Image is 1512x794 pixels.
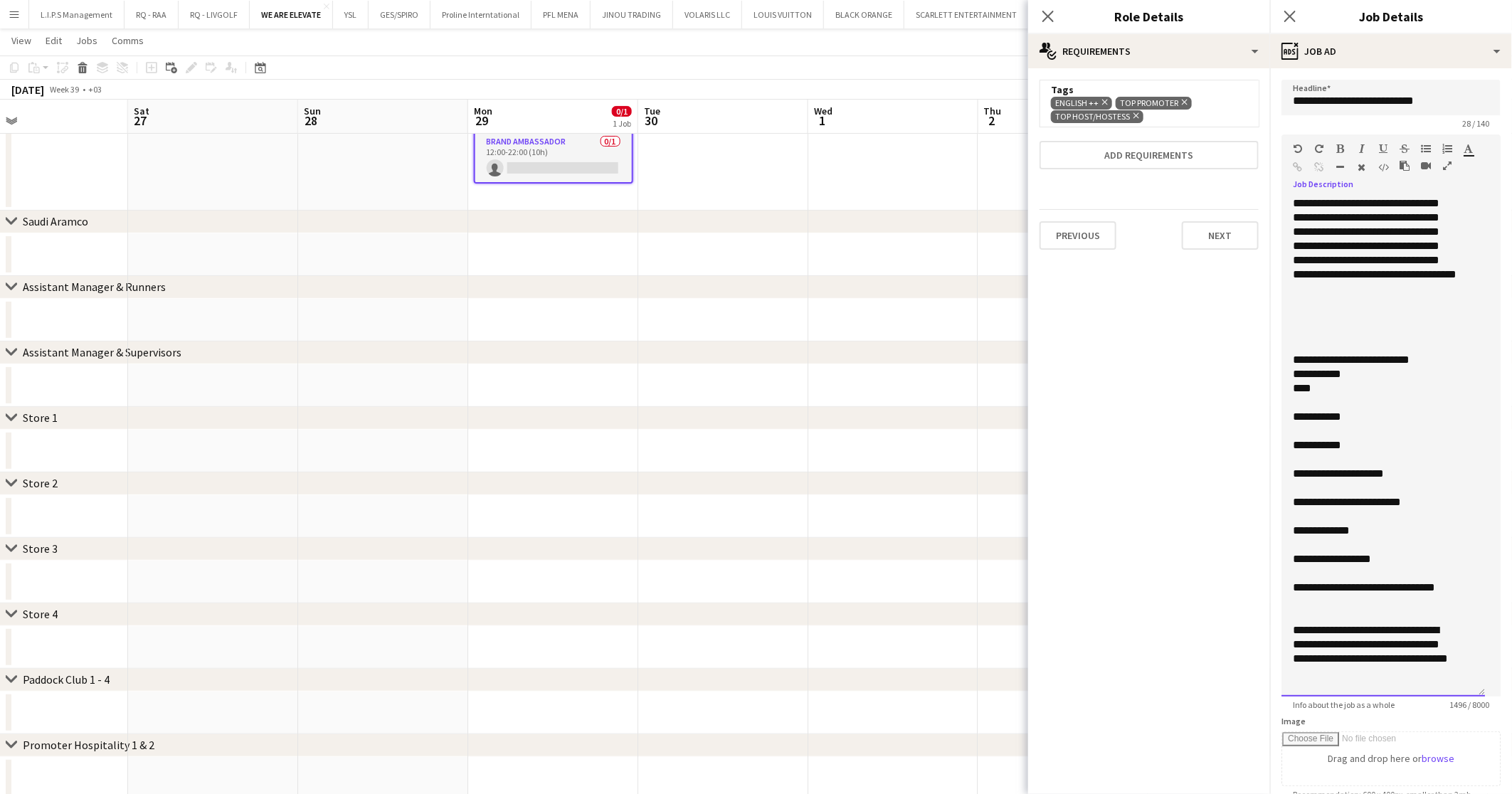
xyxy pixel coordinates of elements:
[472,112,492,129] span: 29
[644,105,660,117] span: Tue
[673,1,742,28] button: VOLARIS LLC
[1028,34,1270,68] div: Requirements
[369,1,430,28] button: GES/SPIRO
[814,105,832,117] span: Wed
[76,34,97,47] span: Jobs
[23,672,110,687] div: Paddock Club 1 - 4
[1421,143,1431,154] button: Unordered List
[40,31,68,50] a: Edit
[179,1,250,28] button: RQ - LIVGOLF
[1293,143,1303,154] button: Undo
[474,105,492,117] span: Mon
[250,1,333,28] button: WE ARE ELEVATE
[23,738,154,752] div: Promoter Hospitality 1 & 2
[1357,162,1367,173] button: Clear Formatting
[591,1,673,28] button: JINOU TRADING
[1055,111,1130,122] span: TOP HOST/HOSTESS
[1438,699,1501,710] span: 1496 / 8000
[430,1,532,28] button: Proline Interntational
[23,476,58,490] div: Store 2
[1281,699,1406,710] span: Info about the job as a whole
[132,112,149,129] span: 27
[1270,34,1512,68] div: Job Ad
[1464,143,1474,154] button: Text Color
[134,105,149,117] span: Sat
[1182,221,1259,250] button: Next
[532,1,591,28] button: PFL MENA
[1314,143,1324,154] button: Redo
[1051,83,1247,96] div: Tags
[1400,143,1410,154] button: Strikethrough
[333,1,369,28] button: YSL
[23,345,181,359] div: Assistant Manager & Supervisors
[1270,7,1512,26] h3: Job Details
[23,280,166,294] div: Assistant Manager & Runners
[11,34,31,47] span: View
[70,31,103,50] a: Jobs
[1451,118,1501,129] span: 28 / 140
[46,34,62,47] span: Edit
[1055,97,1099,109] span: ENGLISH ++
[812,112,832,129] span: 1
[1336,143,1346,154] button: Bold
[824,1,904,28] button: BLACK ORANGE
[304,105,321,117] span: Sun
[475,134,632,182] app-card-role: Brand Ambassador0/112:00-22:00 (10h)
[11,83,44,97] div: [DATE]
[88,84,102,95] div: +03
[1120,97,1178,109] span: TOP PROMOTER
[982,112,1002,129] span: 2
[1378,162,1388,173] button: HTML Code
[1040,221,1116,250] button: Previous
[1336,162,1346,173] button: Horizontal Line
[106,31,149,50] a: Comms
[1028,7,1270,26] h3: Role Details
[1400,160,1410,171] button: Paste as plain text
[1378,143,1388,154] button: Underline
[1442,160,1452,171] button: Fullscreen
[642,112,660,129] span: 30
[742,1,824,28] button: LOUIS VUITTON
[984,105,1002,117] span: Thu
[29,1,125,28] button: L.I.P.S Management
[302,112,321,129] span: 28
[23,411,58,425] div: Store 1
[112,34,144,47] span: Comms
[904,1,1029,28] button: SCARLETT ENTERTAINMENT
[1040,141,1259,169] button: Add requirements
[47,84,83,95] span: Week 39
[612,106,632,117] span: 0/1
[125,1,179,28] button: RQ - RAA
[23,214,88,228] div: Saudi Aramco
[1421,160,1431,171] button: Insert video
[1442,143,1452,154] button: Ordered List
[23,607,58,621] div: Store 4
[613,118,631,129] div: 1 Job
[1357,143,1367,154] button: Italic
[6,31,37,50] a: View
[23,541,58,556] div: Store 3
